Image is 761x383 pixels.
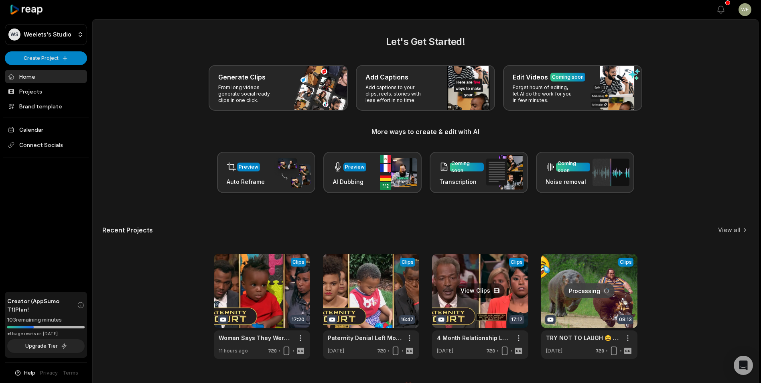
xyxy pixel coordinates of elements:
[328,334,402,342] a: Paternity Denial Left Mother and Child Homeless (Full Episode) | Paternity Court
[218,84,280,104] p: From long videos generate social ready clips in one click.
[24,31,71,38] p: Weelets's Studio
[365,72,408,82] h3: Add Captions
[219,334,292,342] a: Woman Says They Were On A "Break" (Full Episode) | Paternity Court
[5,51,87,65] button: Create Project
[593,159,629,186] img: noise_removal.png
[5,138,87,152] span: Connect Socials
[102,226,153,234] h2: Recent Projects
[239,163,258,171] div: Preview
[552,73,584,81] div: Coming soon
[439,177,484,186] h3: Transcription
[8,29,20,41] div: WS
[513,84,575,104] p: Forget hours of editing, let AI do the work for you in few minutes.
[5,85,87,98] a: Projects
[437,334,511,342] a: 4 Month Relationship Leads To $92,000 In Child Support (Full Episode) | Paternity Court
[718,226,741,234] a: View all
[102,35,749,49] h2: Let's Get Started!
[274,157,310,188] img: auto_reframe.png
[558,160,589,174] div: Coming soon
[734,356,753,375] div: Open Intercom Messenger
[102,127,749,136] h3: More ways to create & edit with AI
[365,84,428,104] p: Add captions to your clips, reels, stories with less effort in no time.
[451,160,482,174] div: Coming soon
[513,72,548,82] h3: Edit Videos
[7,331,85,337] div: *Usage resets on [DATE]
[7,316,85,324] div: 103 remaining minutes
[14,369,35,377] button: Help
[486,155,523,189] img: transcription.png
[333,177,366,186] h3: AI Dubbing
[5,100,87,113] a: Brand template
[546,334,620,342] a: TRY NOT TO LAUGH 😆 Best Funny Videos Compilation 😂😁😆 Memes PART 2
[7,297,77,314] span: Creator (AppSumo T1) Plan!
[24,369,35,377] span: Help
[40,369,58,377] a: Privacy
[5,70,87,83] a: Home
[546,177,590,186] h3: Noise removal
[5,123,87,136] a: Calendar
[227,177,265,186] h3: Auto Reframe
[63,369,78,377] a: Terms
[380,155,417,190] img: ai_dubbing.png
[218,72,266,82] h3: Generate Clips
[345,163,365,171] div: Preview
[7,339,85,353] button: Upgrade Tier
